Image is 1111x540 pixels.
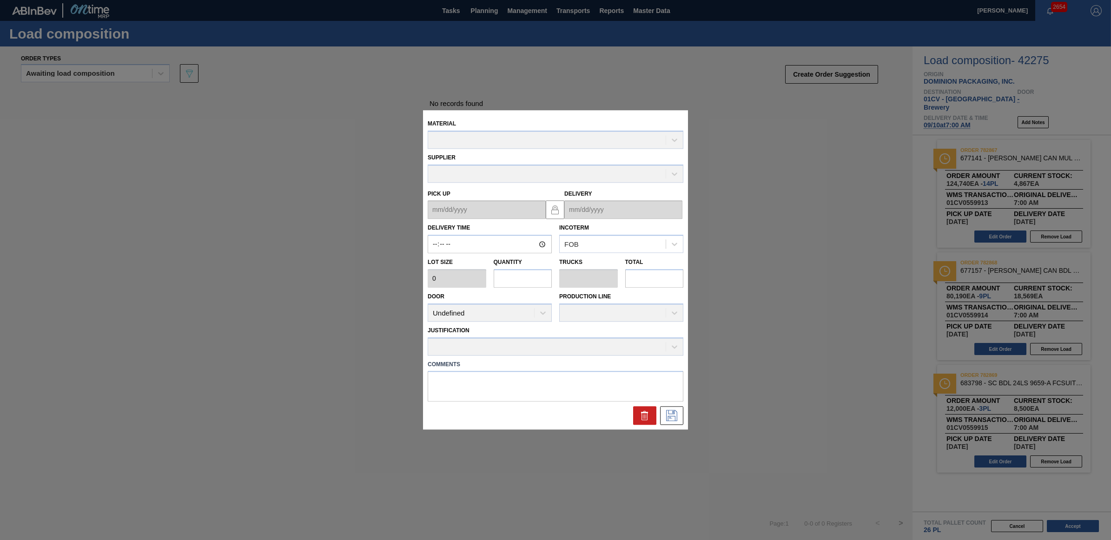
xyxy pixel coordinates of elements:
[428,358,683,371] label: Comments
[494,259,522,266] label: Quantity
[564,240,579,248] div: FOB
[633,407,656,425] div: Delete Order
[428,293,444,300] label: Door
[428,256,486,270] label: Lot size
[625,259,643,266] label: Total
[564,191,592,197] label: Delivery
[559,259,582,266] label: Trucks
[428,201,546,219] input: mm/dd/yyyy
[660,407,683,425] div: Edit Order
[546,200,564,219] button: locked
[559,225,589,231] label: Incoterm
[428,222,552,235] label: Delivery Time
[559,293,611,300] label: Production Line
[549,204,561,215] img: locked
[428,120,456,127] label: Material
[428,154,456,161] label: Supplier
[428,327,470,334] label: Justification
[428,191,450,197] label: Pick up
[564,201,682,219] input: mm/dd/yyyy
